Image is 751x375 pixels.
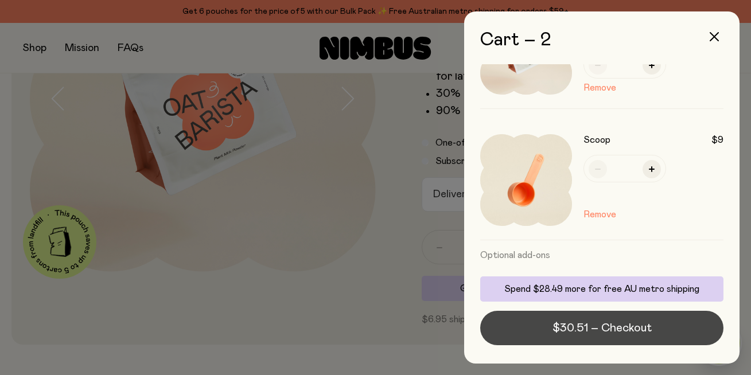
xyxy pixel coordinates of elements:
h3: Scoop [583,134,610,146]
h2: Cart – 2 [480,30,723,50]
h3: Optional add-ons [480,240,723,270]
button: $30.51 – Checkout [480,311,723,345]
span: $30.51 – Checkout [552,320,652,336]
button: Remove [583,81,616,95]
button: Remove [583,208,616,221]
span: $9 [711,134,723,146]
p: Spend $28.49 more for free AU metro shipping [487,283,717,295]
